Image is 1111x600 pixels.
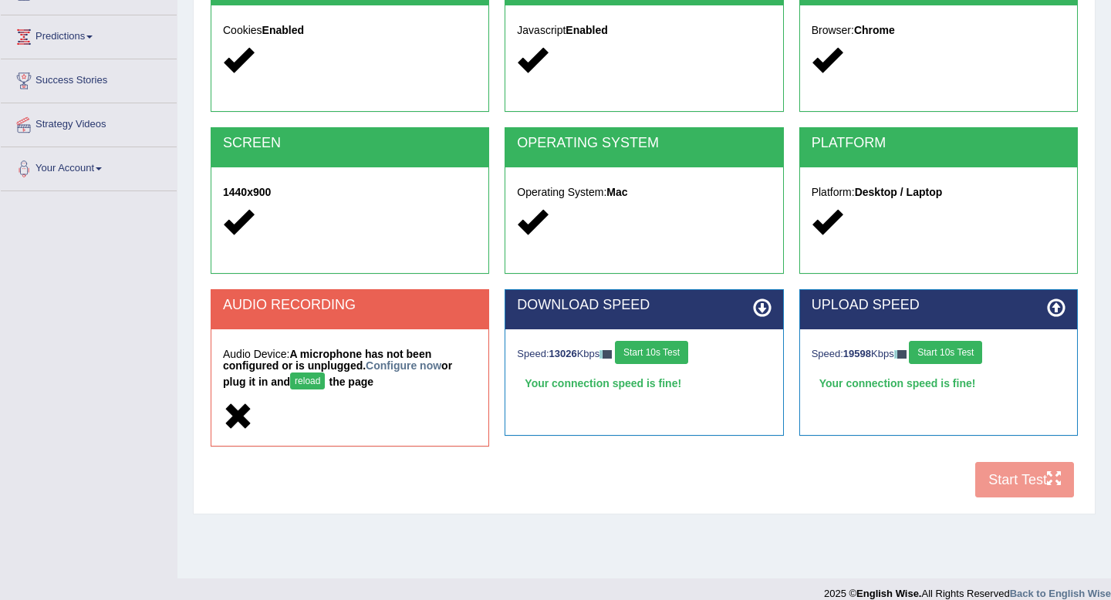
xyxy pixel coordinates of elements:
strong: English Wise. [856,588,921,599]
a: Back to English Wise [1010,588,1111,599]
img: ajax-loader-fb-connection.gif [894,350,907,359]
h2: OPERATING SYSTEM [517,136,771,151]
h2: AUDIO RECORDING [223,298,477,313]
button: Start 10s Test [909,341,982,364]
h2: SCREEN [223,136,477,151]
div: Speed: Kbps [517,341,771,368]
h2: UPLOAD SPEED [812,298,1065,313]
strong: Chrome [854,24,895,36]
strong: Enabled [262,24,304,36]
h2: PLATFORM [812,136,1065,151]
h2: DOWNLOAD SPEED [517,298,771,313]
h5: Platform: [812,187,1065,198]
h5: Audio Device: [223,349,477,393]
strong: 1440x900 [223,186,271,198]
h5: Operating System: [517,187,771,198]
div: Your connection speed is fine! [812,372,1065,395]
div: Your connection speed is fine! [517,372,771,395]
strong: A microphone has not been configured or is unplugged. or plug it in and the page [223,348,452,388]
strong: Desktop / Laptop [855,186,943,198]
h5: Javascript [517,25,771,36]
strong: Mac [606,186,627,198]
h5: Cookies [223,25,477,36]
strong: 19598 [843,348,871,359]
h5: Browser: [812,25,1065,36]
strong: 13026 [549,348,577,359]
a: Your Account [1,147,177,186]
a: Success Stories [1,59,177,98]
a: Strategy Videos [1,103,177,142]
strong: Enabled [566,24,607,36]
a: Predictions [1,15,177,54]
button: Start 10s Test [615,341,688,364]
img: ajax-loader-fb-connection.gif [599,350,612,359]
a: Configure now [366,359,441,372]
div: Speed: Kbps [812,341,1065,368]
button: reload [290,372,325,389]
